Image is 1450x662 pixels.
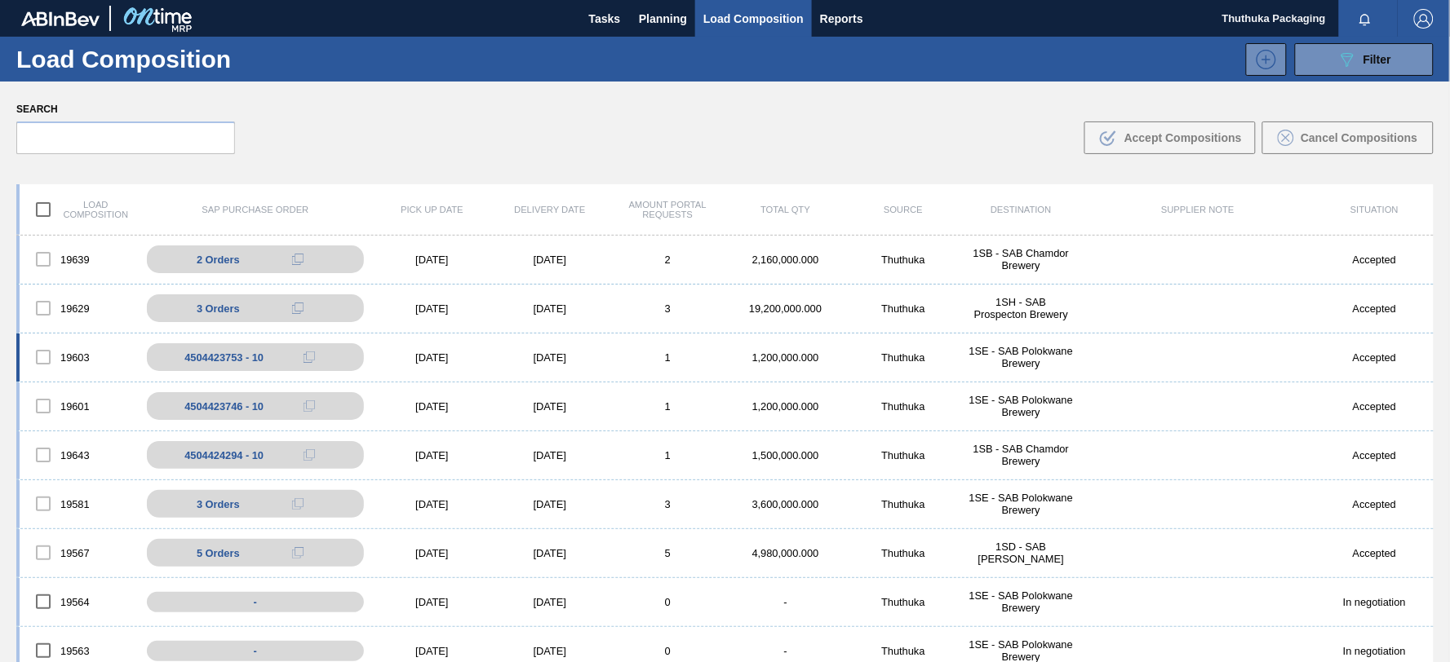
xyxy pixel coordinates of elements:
div: Pick up Date [373,205,490,214]
div: 0 [609,645,726,657]
div: Accepted [1316,547,1434,559]
div: Accepted [1316,449,1434,461]
button: Accept Compositions [1084,121,1256,154]
div: Thuthuka [845,645,962,657]
img: Logout [1414,9,1434,29]
div: New Load Composition [1238,43,1287,76]
span: 3 Orders [197,498,240,510]
div: 1SB - SAB Chamdor Brewery [962,247,1080,271]
div: Accepted [1316,498,1434,510]
div: Thuthuka [845,400,962,413]
div: In negotiation [1316,596,1434,608]
span: Planning [639,9,687,29]
div: 19567 [20,536,137,570]
div: - [147,592,364,612]
span: Load Composition [703,9,804,29]
div: 3 [609,302,726,315]
div: 4,980,000.000 [727,547,845,559]
div: Copy [282,298,314,318]
div: [DATE] [491,400,609,413]
div: - [147,641,364,661]
div: 0 [609,596,726,608]
div: [DATE] [491,302,609,315]
span: 2 Orders [197,254,240,266]
div: 19601 [20,389,137,423]
div: 1SH - SAB Prospecton Brewery [962,296,1080,320]
div: Copy [282,249,314,269]
div: Thuthuka [845,254,962,266]
div: [DATE] [491,498,609,510]
span: Accept Compositions [1124,131,1242,144]
div: [DATE] [491,351,609,364]
div: 2 [609,254,726,266]
button: Notifications [1339,7,1391,30]
div: Accepted [1316,400,1434,413]
div: 2,160,000.000 [727,254,845,266]
div: 1 [609,351,726,364]
div: Thuthuka [845,449,962,461]
div: 19564 [20,585,137,619]
div: 1SE - SAB Polokwane Brewery [962,345,1080,369]
h1: Load Composition [16,50,282,68]
div: 1 [609,400,726,413]
div: 3,600,000.000 [727,498,845,510]
div: Delivery Date [491,205,609,214]
div: Destination [962,205,1080,214]
div: [DATE] [373,547,490,559]
div: [DATE] [373,302,490,315]
div: Accepted [1316,351,1434,364]
span: 3 Orders [197,302,240,315]
div: [DATE] [491,596,609,608]
label: Search [16,98,235,121]
div: 19,200,000.000 [727,302,845,315]
div: Supplier Note [1080,205,1316,214]
div: [DATE] [373,596,490,608]
div: 4504424294 - 10 [184,449,264,461]
div: 1,200,000.000 [727,351,845,364]
div: [DATE] [491,547,609,559]
div: [DATE] [373,498,490,510]
div: 1SD - SAB Rosslyn Brewery [962,541,1080,565]
div: [DATE] [491,645,609,657]
div: 1 [609,449,726,461]
div: [DATE] [373,645,490,657]
div: Thuthuka [845,498,962,510]
span: Cancel Compositions [1301,131,1417,144]
div: In negotiation [1316,645,1434,657]
img: TNhmsLtSVTkK8tSr43FrP2fwEKptu5GPRR3wAAAABJRU5ErkJggg== [21,11,100,26]
div: Thuthuka [845,302,962,315]
span: Tasks [587,9,623,29]
div: 1SE - SAB Polokwane Brewery [962,492,1080,516]
div: Accepted [1316,254,1434,266]
span: 5 Orders [197,547,240,559]
div: [DATE] [373,351,490,364]
div: 1SE - SAB Polokwane Brewery [962,394,1080,418]
div: [DATE] [373,400,490,413]
div: Situation [1316,205,1434,214]
div: 1,500,000.000 [727,449,845,461]
div: Source [845,205,962,214]
div: 4504423746 - 10 [184,400,264,413]
div: Copy [293,445,326,465]
div: 3 [609,498,726,510]
div: Copy [293,347,326,367]
div: 1SB - SAB Chamdor Brewery [962,443,1080,467]
div: Copy [282,494,314,514]
div: SAP Purchase Order [137,205,373,214]
span: Reports [820,9,863,29]
div: 5 [609,547,726,559]
div: Copy [293,396,326,416]
span: Filter [1364,53,1391,66]
div: Copy [282,543,314,563]
div: 1,200,000.000 [727,400,845,413]
div: Thuthuka [845,596,962,608]
div: 19629 [20,291,137,325]
button: Filter [1295,43,1434,76]
div: - [727,645,845,657]
div: Amount Portal Requests [609,200,726,219]
div: Thuthuka [845,547,962,559]
div: Load composition [20,192,137,227]
button: Cancel Compositions [1262,121,1434,154]
div: 19639 [20,242,137,276]
div: 19581 [20,487,137,521]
